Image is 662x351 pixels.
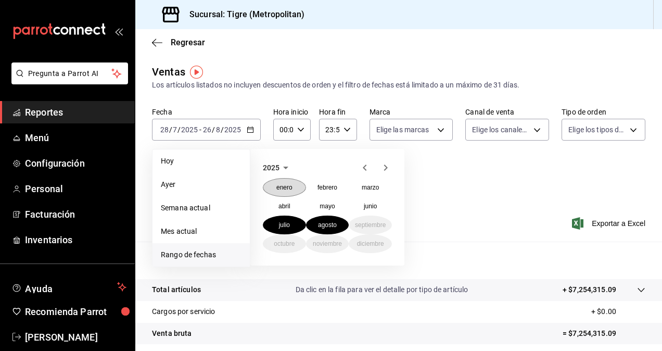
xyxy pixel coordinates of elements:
abbr: agosto de 2025 [318,221,337,229]
span: / [212,126,215,134]
img: Tooltip marker [190,66,203,79]
span: Pregunta a Parrot AI [28,68,112,79]
abbr: julio de 2025 [279,221,290,229]
button: Regresar [152,37,205,47]
span: Hoy [161,156,241,167]
label: Marca [370,108,453,116]
span: Recomienda Parrot [25,305,126,319]
span: / [221,126,224,134]
span: 2025 [263,164,279,172]
input: ---- [181,126,198,134]
span: Mes actual [161,226,241,237]
span: Elige las marcas [376,124,429,135]
button: open_drawer_menu [114,27,123,35]
p: + $0.00 [591,306,645,317]
button: Pregunta a Parrot AI [11,62,128,84]
label: Hora inicio [273,108,311,116]
span: Menú [25,131,126,145]
input: ---- [224,126,241,134]
span: Ayer [161,179,241,190]
span: Personal [25,182,126,196]
input: -- [160,126,169,134]
span: Inventarios [25,233,126,247]
button: enero de 2025 [263,178,306,197]
abbr: noviembre de 2025 [313,240,342,247]
abbr: diciembre de 2025 [357,240,384,247]
div: Ventas [152,64,185,80]
label: Tipo de orden [562,108,645,116]
button: marzo de 2025 [349,178,392,197]
span: Elige los tipos de orden [568,124,626,135]
button: febrero de 2025 [306,178,349,197]
span: Rango de fechas [161,249,241,260]
button: junio de 2025 [349,197,392,216]
span: Elige los canales de venta [472,124,530,135]
p: = $7,254,315.09 [563,328,645,339]
abbr: marzo de 2025 [362,184,379,191]
span: Configuración [25,156,126,170]
input: -- [202,126,212,134]
p: Venta bruta [152,328,192,339]
abbr: abril de 2025 [278,203,290,210]
button: noviembre de 2025 [306,234,349,253]
span: Facturación [25,207,126,221]
button: octubre de 2025 [263,234,306,253]
button: diciembre de 2025 [349,234,392,253]
div: Los artículos listados no incluyen descuentos de orden y el filtro de fechas está limitado a un m... [152,80,645,91]
span: Reportes [25,105,126,119]
span: Semana actual [161,203,241,214]
button: abril de 2025 [263,197,306,216]
p: Cargos por servicio [152,306,215,317]
span: Ayuda [25,281,113,293]
span: Regresar [171,37,205,47]
abbr: febrero de 2025 [317,184,337,191]
span: / [169,126,172,134]
p: + $7,254,315.09 [563,284,616,295]
span: - [199,126,201,134]
button: septiembre de 2025 [349,216,392,234]
button: agosto de 2025 [306,216,349,234]
h3: Sucursal: Tigre (Metropolitan) [181,8,304,21]
button: mayo de 2025 [306,197,349,216]
button: Exportar a Excel [574,217,645,230]
button: 2025 [263,161,292,174]
abbr: enero de 2025 [276,184,292,191]
abbr: octubre de 2025 [274,240,295,247]
p: Da clic en la fila para ver el detalle por tipo de artículo [296,284,468,295]
abbr: mayo de 2025 [320,203,335,210]
label: Fecha [152,108,261,116]
input: -- [215,126,221,134]
abbr: septiembre de 2025 [355,221,386,229]
label: Hora fin [319,108,357,116]
abbr: junio de 2025 [364,203,377,210]
input: -- [172,126,177,134]
span: / [177,126,181,134]
button: julio de 2025 [263,216,306,234]
label: Canal de venta [465,108,549,116]
a: Pregunta a Parrot AI [7,76,128,86]
p: Total artículos [152,284,201,295]
span: [PERSON_NAME] [25,330,126,344]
